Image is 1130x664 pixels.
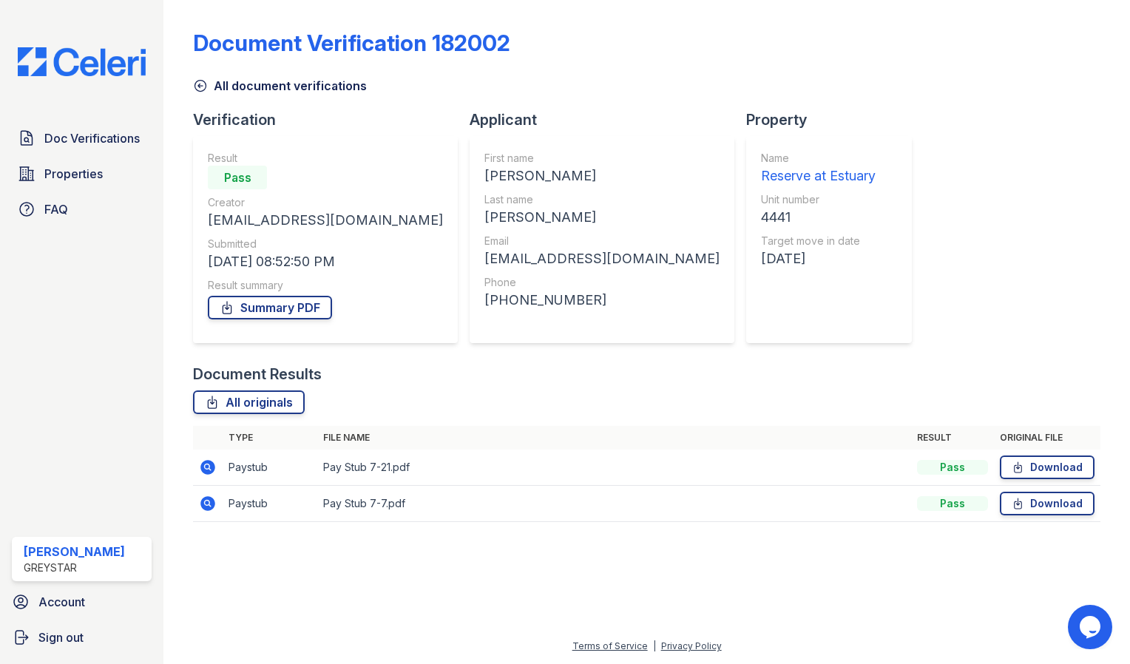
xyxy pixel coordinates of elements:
[484,234,720,248] div: Email
[12,194,152,224] a: FAQ
[484,192,720,207] div: Last name
[761,151,876,166] div: Name
[208,251,443,272] div: [DATE] 08:52:50 PM
[208,210,443,231] div: [EMAIL_ADDRESS][DOMAIN_NAME]
[761,234,876,248] div: Target move in date
[12,123,152,153] a: Doc Verifications
[761,151,876,186] a: Name Reserve at Estuary
[193,364,322,384] div: Document Results
[470,109,746,130] div: Applicant
[208,151,443,166] div: Result
[193,30,510,56] div: Document Verification 182002
[193,390,305,414] a: All originals
[208,195,443,210] div: Creator
[1000,455,1095,479] a: Download
[484,151,720,166] div: First name
[24,560,125,575] div: Greystar
[208,166,267,189] div: Pass
[193,109,470,130] div: Verification
[917,496,988,511] div: Pass
[653,640,656,651] div: |
[761,207,876,228] div: 4441
[1000,492,1095,515] a: Download
[484,166,720,186] div: [PERSON_NAME]
[484,290,720,311] div: [PHONE_NUMBER]
[223,486,317,522] td: Paystub
[38,629,84,646] span: Sign out
[44,165,103,183] span: Properties
[223,450,317,486] td: Paystub
[761,192,876,207] div: Unit number
[44,129,140,147] span: Doc Verifications
[12,159,152,189] a: Properties
[317,426,911,450] th: File name
[572,640,648,651] a: Terms of Service
[746,109,924,130] div: Property
[193,77,367,95] a: All document verifications
[223,426,317,450] th: Type
[38,593,85,611] span: Account
[6,587,158,617] a: Account
[1068,605,1115,649] iframe: chat widget
[761,248,876,269] div: [DATE]
[484,207,720,228] div: [PERSON_NAME]
[317,486,911,522] td: Pay Stub 7-7.pdf
[917,460,988,475] div: Pass
[208,237,443,251] div: Submitted
[24,543,125,560] div: [PERSON_NAME]
[6,623,158,652] a: Sign out
[6,47,158,76] img: CE_Logo_Blue-a8612792a0a2168367f1c8372b55b34899dd931a85d93a1a3d3e32e68fde9ad4.png
[208,296,332,319] a: Summary PDF
[911,426,994,450] th: Result
[484,275,720,290] div: Phone
[661,640,722,651] a: Privacy Policy
[208,278,443,293] div: Result summary
[761,166,876,186] div: Reserve at Estuary
[994,426,1100,450] th: Original file
[44,200,68,218] span: FAQ
[317,450,911,486] td: Pay Stub 7-21.pdf
[484,248,720,269] div: [EMAIL_ADDRESS][DOMAIN_NAME]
